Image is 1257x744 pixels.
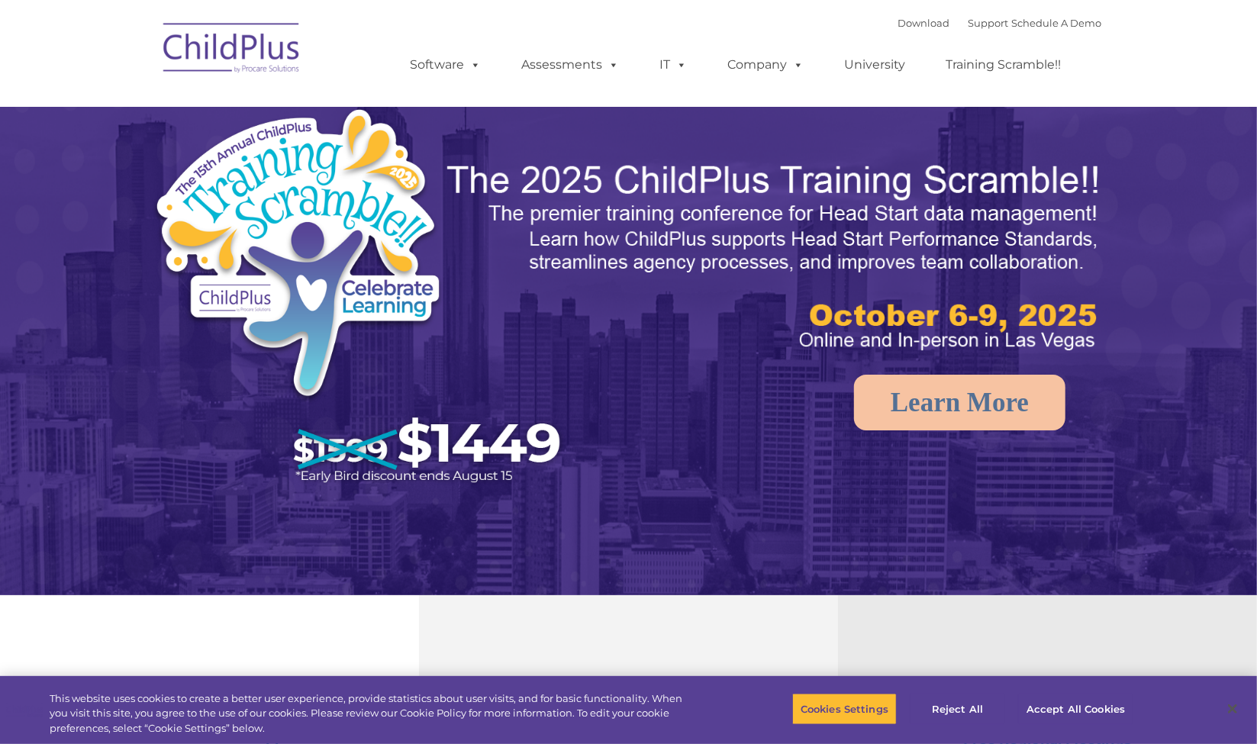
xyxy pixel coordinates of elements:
[1018,693,1133,725] button: Accept All Cookies
[854,375,1065,430] a: Learn More
[830,50,921,80] a: University
[212,101,259,112] span: Last name
[645,50,703,80] a: IT
[156,12,308,89] img: ChildPlus by Procare Solutions
[713,50,820,80] a: Company
[931,50,1077,80] a: Training Scramble!!
[1012,17,1102,29] a: Schedule A Demo
[792,693,897,725] button: Cookies Settings
[898,17,1102,29] font: |
[1216,692,1249,726] button: Close
[910,693,1005,725] button: Reject All
[898,17,950,29] a: Download
[212,163,277,175] span: Phone number
[507,50,635,80] a: Assessments
[50,691,691,736] div: This website uses cookies to create a better user experience, provide statistics about user visit...
[395,50,497,80] a: Software
[969,17,1009,29] a: Support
